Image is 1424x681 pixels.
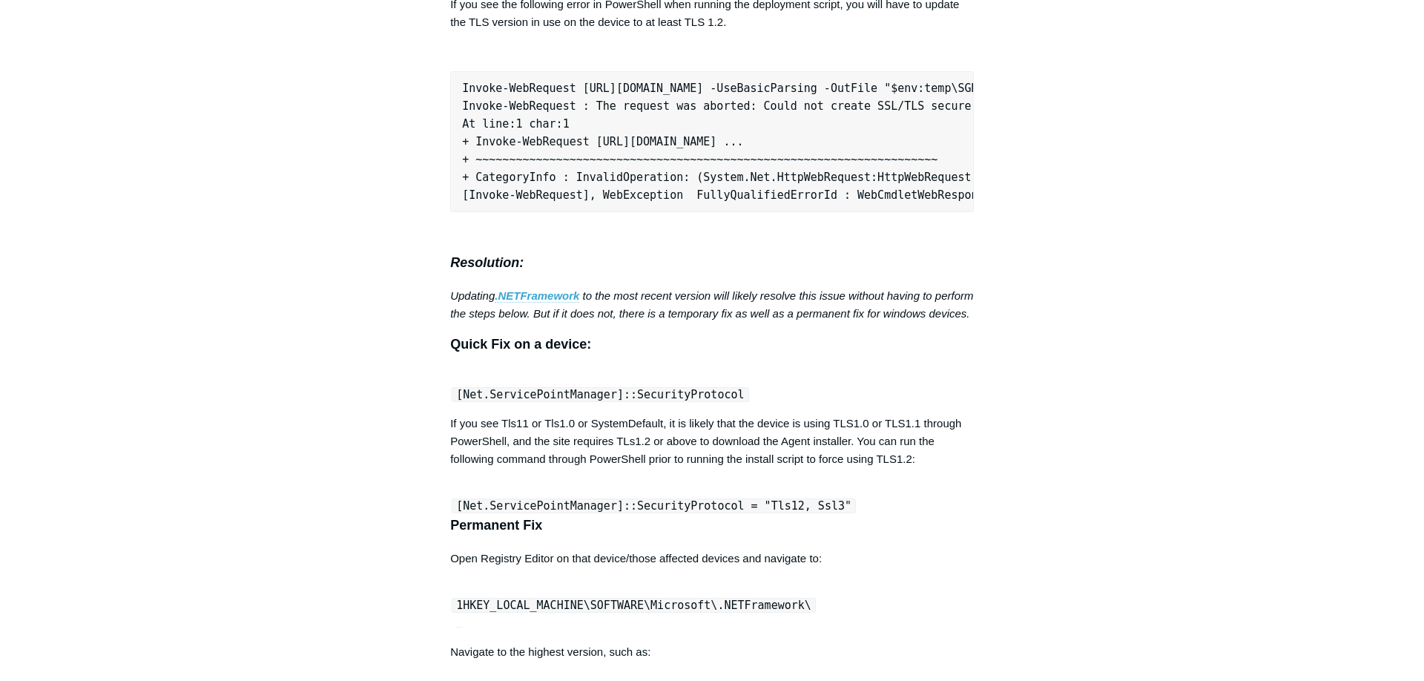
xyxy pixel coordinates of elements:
span: [Net.ServicePointManager]::SecurityProtocol [456,388,744,401]
p: Navigate to the highest version, such as: [450,625,974,661]
a: .NETFramework [495,289,579,303]
h3: Permanent Fix [450,515,974,536]
strong: .NETFramework [495,289,579,302]
p: If you see Tls11 or Tls1.0 or SystemDefault, it is likely that the device is using TLS1.0 or TLS1... [450,415,974,468]
em: to the most recent version will likely resolve this issue without having to perform the steps bel... [450,289,973,320]
h3: Quick Fix on a device: [450,334,974,355]
span: 1 [456,584,463,628]
span: [Net.ServicePointManager]::SecurityProtocol = "Tls12, Ssl3" [456,499,851,513]
em: Updating [450,289,495,302]
p: Open Registry Editor on that device/those affected devices and navigate to: [450,550,974,567]
pre: Invoke-WebRequest [URL][DOMAIN_NAME] -UseBasicParsing -OutFile "$env:temp\SGNConnect_Latest.exe" ... [450,71,974,212]
span: HKEY_LOCAL_MACHINE\SOFTWARE\Microsoft\.NETFramework\ [463,599,811,612]
em: Resolution: [450,255,524,270]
